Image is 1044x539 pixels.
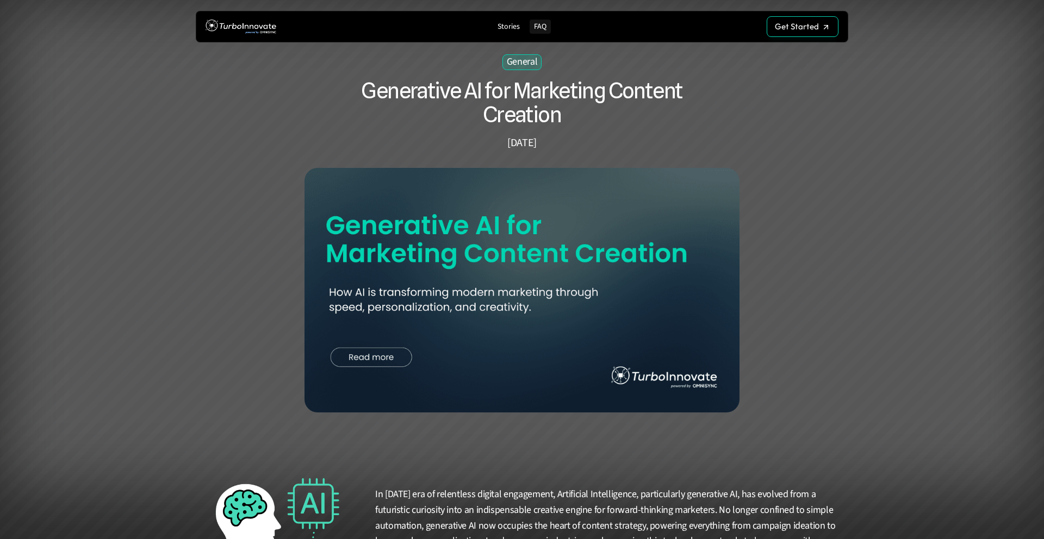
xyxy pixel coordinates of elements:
[498,22,520,32] p: Stories
[493,20,524,34] a: Stories
[206,17,276,37] img: TurboInnovate Logo
[767,16,838,37] a: Get Started
[534,22,546,32] p: FAQ
[530,20,551,34] a: FAQ
[775,22,819,32] p: Get Started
